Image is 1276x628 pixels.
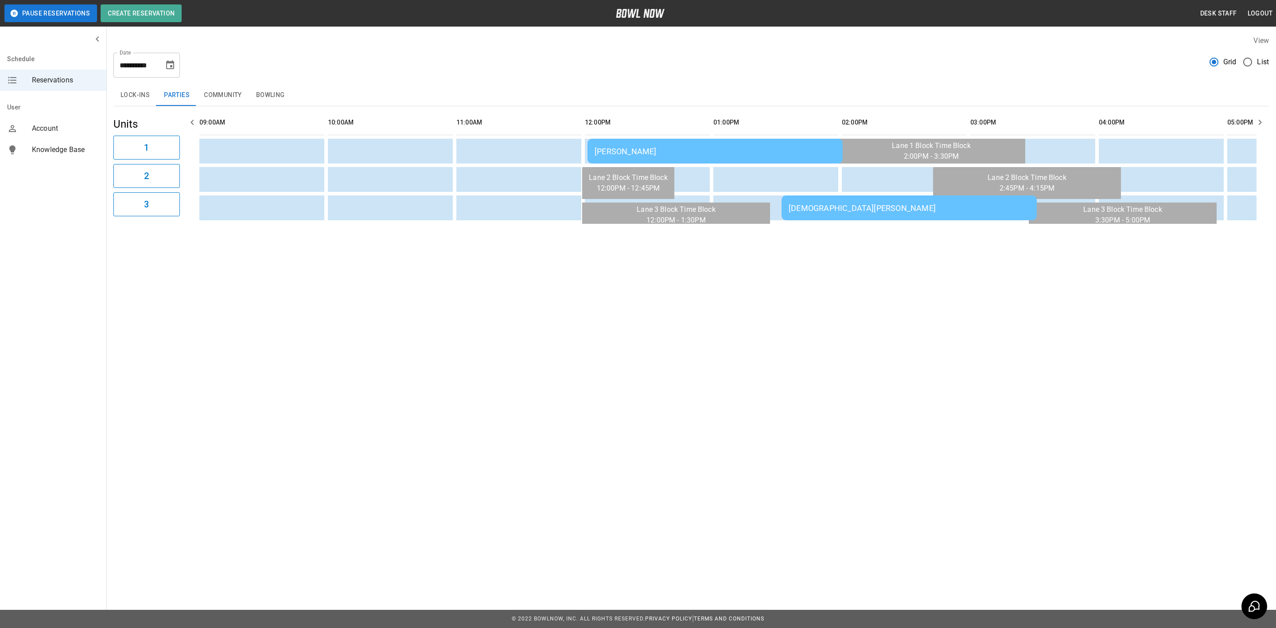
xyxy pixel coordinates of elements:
[1253,36,1269,45] label: View
[456,110,581,135] th: 11:00AM
[32,75,99,86] span: Reservations
[789,203,1030,213] div: [DEMOGRAPHIC_DATA][PERSON_NAME]
[157,85,197,106] button: Parties
[144,140,149,155] h6: 1
[113,85,157,106] button: Lock-ins
[113,192,180,216] button: 3
[1197,5,1241,22] button: Desk Staff
[1257,57,1269,67] span: List
[694,616,764,622] a: Terms and Conditions
[645,616,692,622] a: Privacy Policy
[113,117,180,131] h5: Units
[32,123,99,134] span: Account
[4,4,97,22] button: Pause Reservations
[1223,57,1237,67] span: Grid
[199,110,324,135] th: 09:00AM
[144,197,149,211] h6: 3
[113,85,1269,106] div: inventory tabs
[249,85,292,106] button: Bowling
[616,9,665,18] img: logo
[101,4,182,22] button: Create Reservation
[328,110,453,135] th: 10:00AM
[113,136,180,160] button: 1
[113,164,180,188] button: 2
[197,85,249,106] button: Community
[161,56,179,74] button: Choose date, selected date is Sep 27, 2025
[1244,5,1276,22] button: Logout
[595,147,836,156] div: [PERSON_NAME]
[585,110,710,135] th: 12:00PM
[32,144,99,155] span: Knowledge Base
[144,169,149,183] h6: 2
[512,616,645,622] span: © 2022 BowlNow, Inc. All Rights Reserved.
